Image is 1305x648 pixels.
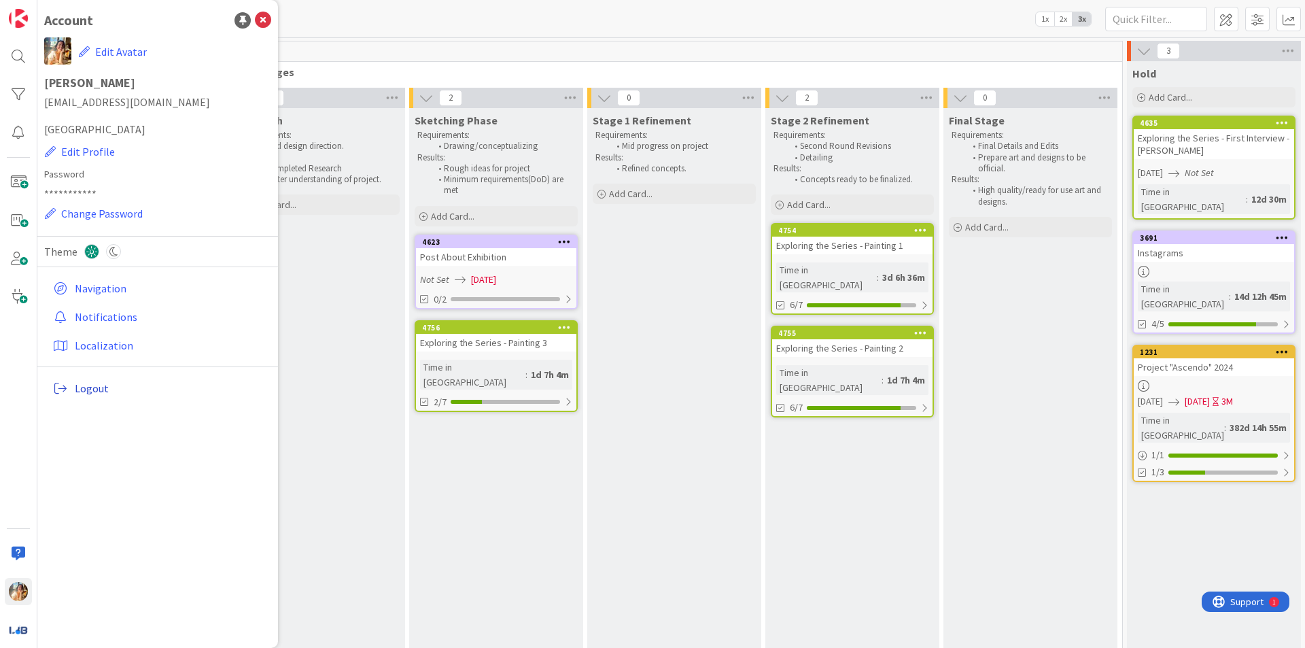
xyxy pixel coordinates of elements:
[415,320,578,412] a: 4756Exploring the Series - Painting 3Time in [GEOGRAPHIC_DATA]:1d 7h 4m2/7
[416,248,576,266] div: Post About Exhibition
[609,188,652,200] span: Add Card...
[1134,447,1294,464] div: 1/1
[973,90,996,106] span: 0
[48,305,271,329] a: Notifications
[1140,347,1294,357] div: 1231
[1134,346,1294,376] div: 1231Project "Ascendo" 2024
[1134,232,1294,262] div: 3691Instagrams
[795,90,818,106] span: 2
[431,141,576,152] li: Drawing/conceptualizing
[78,37,147,66] button: Edit Avatar
[527,367,572,382] div: 1d 7h 4m
[1231,289,1290,304] div: 14d 12h 45m
[1132,116,1295,220] a: 4635Exploring the Series - First Interview - [PERSON_NAME][DATE]Not SetTime in [GEOGRAPHIC_DATA]:...
[48,333,271,358] a: Localization
[882,373,884,388] span: :
[879,270,928,285] div: 3d 6h 36m
[1221,394,1233,409] div: 3M
[771,223,934,315] a: 4754Exploring the Series - Painting 1Time in [GEOGRAPHIC_DATA]:3d 6h 36m6/7
[771,326,934,417] a: 4755Exploring the Series - Painting 2Time in [GEOGRAPHIC_DATA]:1d 7h 4m6/7
[772,339,933,357] div: Exploring the Series - Painting 2
[595,152,753,163] p: Results:
[44,76,271,90] h1: [PERSON_NAME]
[595,130,753,141] p: Requirements:
[1229,289,1231,304] span: :
[1105,7,1207,31] input: Quick Filter...
[9,620,28,639] img: avatar
[790,400,803,415] span: 6/7
[1132,231,1295,334] a: 3691InstagramsTime in [GEOGRAPHIC_DATA]:14d 12h 45m4/5
[1140,118,1294,128] div: 4635
[439,90,462,106] span: 2
[776,262,877,292] div: Time in [GEOGRAPHIC_DATA]
[416,322,576,352] div: 4756Exploring the Series - Painting 3
[1036,12,1054,26] span: 1x
[431,174,576,197] li: Minimum requirements(DoD) are met
[787,174,932,185] li: Concepts ready to be finalized.
[1134,129,1294,159] div: Exploring the Series - First Interview - [PERSON_NAME]
[1224,420,1226,435] span: :
[1134,232,1294,244] div: 3691
[771,114,869,127] span: Stage 2 Refinement
[609,163,754,174] li: Refined concepts.
[44,94,271,110] span: [EMAIL_ADDRESS][DOMAIN_NAME]
[617,90,640,106] span: 0
[1134,346,1294,358] div: 1231
[1157,43,1180,59] span: 3
[949,114,1005,127] span: Final Stage
[1226,420,1290,435] div: 382d 14h 55m
[75,380,266,396] span: Logout
[48,276,271,301] a: Navigation
[1138,394,1163,409] span: [DATE]
[44,205,143,222] button: Change Password
[1151,465,1164,479] span: 1/3
[44,10,93,31] div: Account
[239,152,397,163] p: Results:
[471,273,496,287] span: [DATE]
[416,322,576,334] div: 4756
[253,141,398,152] li: Find design direction.
[776,365,882,395] div: Time in [GEOGRAPHIC_DATA]
[253,174,398,185] li: Better understanding of project.
[434,292,447,307] span: 0/2
[1054,12,1073,26] span: 2x
[1185,167,1214,179] i: Not Set
[416,236,576,266] div: 4623Post About Exhibition
[44,143,116,160] button: Edit Profile
[233,65,1105,79] span: Task Stages
[609,141,754,152] li: Mid progress on project
[965,221,1009,233] span: Add Card...
[772,327,933,339] div: 4755
[1138,413,1224,443] div: Time in [GEOGRAPHIC_DATA]
[417,130,575,141] p: Requirements:
[952,130,1109,141] p: Requirements:
[790,298,803,312] span: 6/7
[773,163,931,174] p: Results:
[239,130,397,141] p: Requirements:
[877,270,879,285] span: :
[1149,91,1192,103] span: Add Card...
[1134,117,1294,159] div: 4635Exploring the Series - First Interview - [PERSON_NAME]
[1151,448,1164,462] span: 1 / 1
[415,114,498,127] span: Sketching Phase
[420,360,525,390] div: Time in [GEOGRAPHIC_DATA]
[1246,192,1248,207] span: :
[1151,317,1164,331] span: 4/5
[71,5,74,16] div: 1
[772,327,933,357] div: 4755Exploring the Series - Painting 2
[420,273,449,286] i: Not Set
[965,152,1110,175] li: Prepare art and designs to be official.
[773,130,931,141] p: Requirements:
[884,373,928,388] div: 1d 7h 4m
[772,237,933,254] div: Exploring the Series - Painting 1
[44,37,71,65] img: JF
[422,237,576,247] div: 4623
[434,395,447,409] span: 2/7
[416,334,576,352] div: Exploring the Series - Painting 3
[778,328,933,338] div: 4755
[1134,358,1294,376] div: Project "Ascendo" 2024
[1138,282,1229,311] div: Time in [GEOGRAPHIC_DATA]
[778,226,933,235] div: 4754
[44,167,271,182] label: Password
[29,2,62,18] span: Support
